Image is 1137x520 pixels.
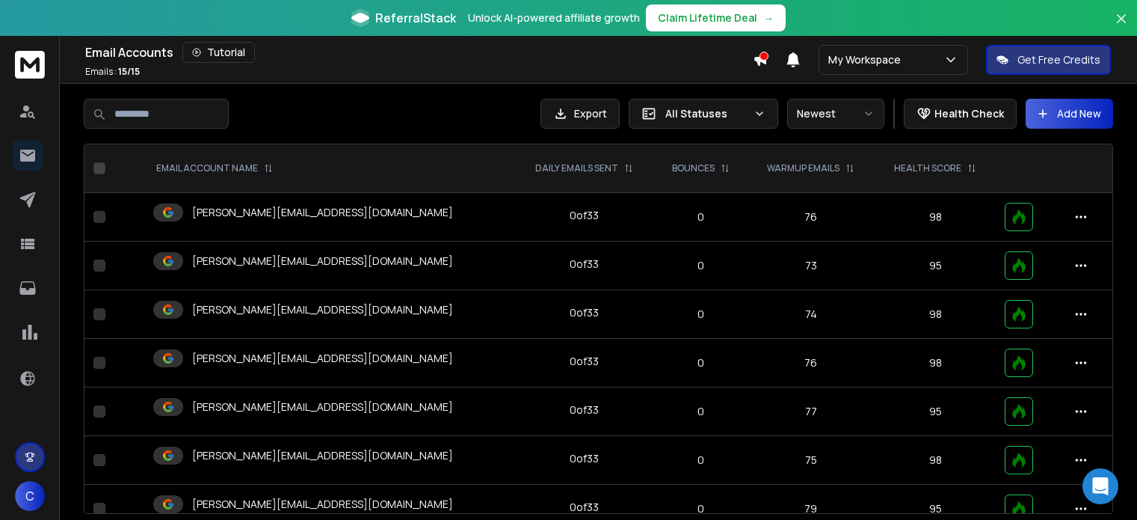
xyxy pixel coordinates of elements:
[570,403,599,417] div: 0 of 33
[570,257,599,272] div: 0 of 33
[875,242,996,290] td: 95
[192,205,453,220] p: [PERSON_NAME][EMAIL_ADDRESS][DOMAIN_NAME]
[875,388,996,436] td: 95
[570,354,599,369] div: 0 of 33
[192,254,453,269] p: [PERSON_NAME][EMAIL_ADDRESS][DOMAIN_NAME]
[570,305,599,320] div: 0 of 33
[1082,468,1118,504] div: Open Intercom Messenger
[875,193,996,242] td: 98
[15,481,45,511] button: C
[663,453,739,468] p: 0
[570,500,599,515] div: 0 of 33
[763,10,774,25] span: →
[192,448,453,463] p: [PERSON_NAME][EMAIL_ADDRESS][DOMAIN_NAME]
[646,4,786,31] button: Claim Lifetime Deal→
[934,106,1004,121] p: Health Check
[663,307,739,322] p: 0
[875,339,996,388] td: 98
[192,400,453,415] p: [PERSON_NAME][EMAIL_ADDRESS][DOMAIN_NAME]
[767,162,839,174] p: WARMUP EMAILS
[875,436,996,485] td: 98
[1017,52,1100,67] p: Get Free Credits
[665,106,748,121] p: All Statuses
[663,404,739,419] p: 0
[748,388,875,436] td: 77
[375,9,456,27] span: ReferralStack
[875,290,996,339] td: 98
[182,42,255,63] button: Tutorial
[1112,9,1131,45] button: Close banner
[663,258,739,273] p: 0
[748,290,875,339] td: 74
[787,99,884,129] button: Newest
[535,162,618,174] p: DAILY EMAILS SENT
[672,162,715,174] p: BOUNCES
[85,42,753,63] div: Email Accounts
[748,339,875,388] td: 76
[156,162,273,174] div: EMAIL ACCOUNT NAME
[570,208,599,223] div: 0 of 33
[894,162,961,174] p: HEALTH SCORE
[468,10,640,25] p: Unlock AI-powered affiliate growth
[663,355,739,370] p: 0
[748,436,875,485] td: 75
[85,66,140,78] p: Emails :
[986,45,1111,75] button: Get Free Credits
[118,65,140,78] span: 15 / 15
[570,451,599,466] div: 0 of 33
[663,501,739,516] p: 0
[192,302,453,317] p: [PERSON_NAME][EMAIL_ADDRESS][DOMAIN_NAME]
[1026,99,1113,129] button: Add New
[748,193,875,242] td: 76
[828,52,907,67] p: My Workspace
[663,209,739,224] p: 0
[192,497,453,512] p: [PERSON_NAME][EMAIL_ADDRESS][DOMAIN_NAME]
[748,242,875,290] td: 73
[540,99,620,129] button: Export
[904,99,1017,129] button: Health Check
[192,351,453,366] p: [PERSON_NAME][EMAIL_ADDRESS][DOMAIN_NAME]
